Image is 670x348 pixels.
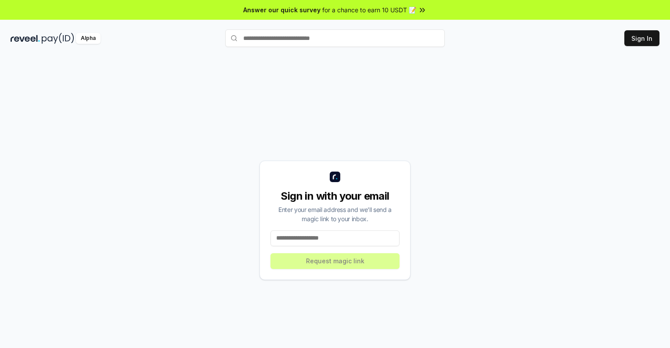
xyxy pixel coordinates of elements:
[243,5,321,14] span: Answer our quick survey
[330,172,340,182] img: logo_small
[76,33,101,44] div: Alpha
[270,189,400,203] div: Sign in with your email
[322,5,416,14] span: for a chance to earn 10 USDT 📝
[624,30,659,46] button: Sign In
[11,33,40,44] img: reveel_dark
[270,205,400,223] div: Enter your email address and we’ll send a magic link to your inbox.
[42,33,74,44] img: pay_id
